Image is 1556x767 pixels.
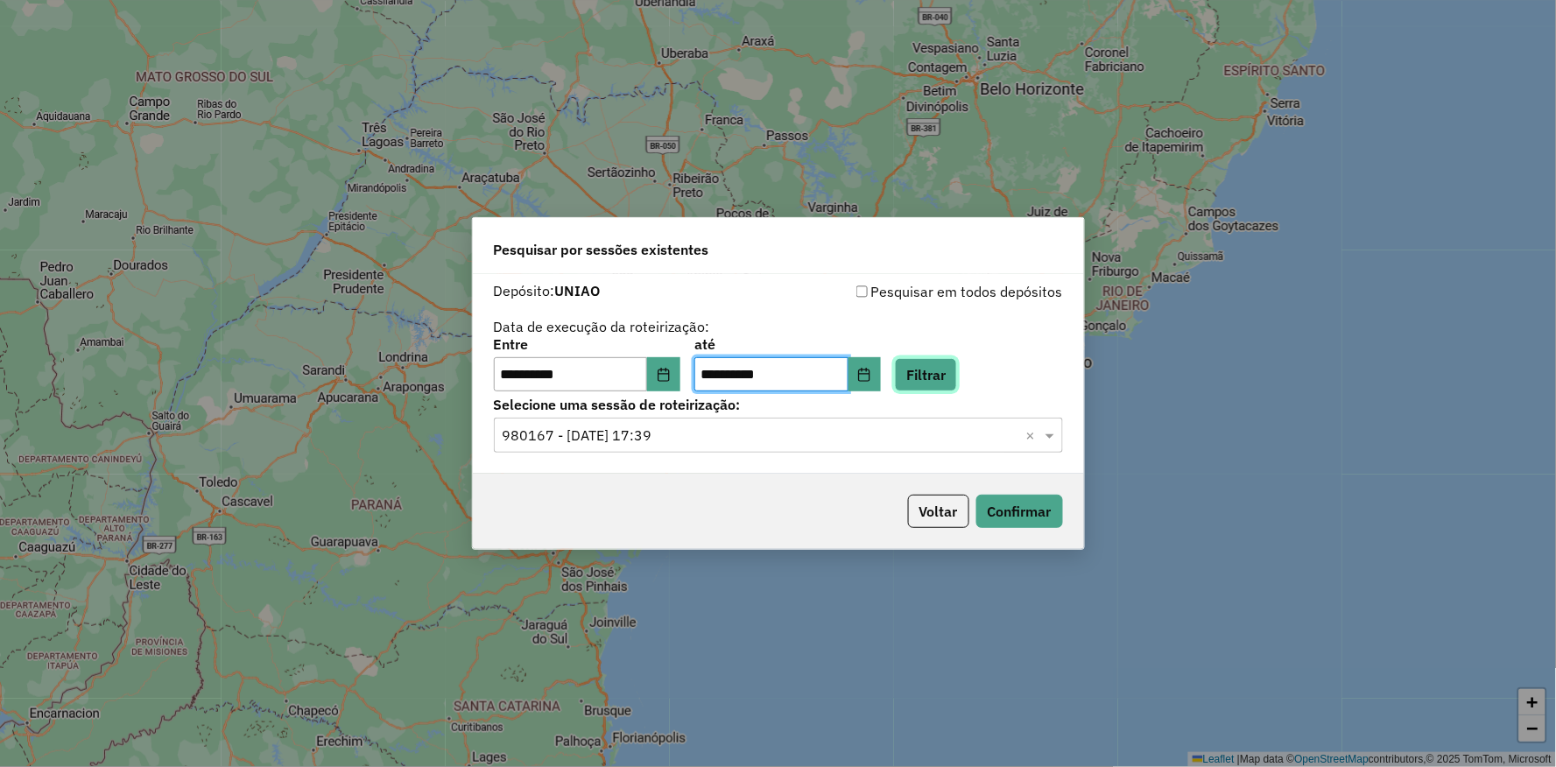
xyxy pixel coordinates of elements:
button: Choose Date [647,357,680,392]
label: Depósito: [494,280,601,301]
strong: UNIAO [555,282,601,299]
div: Pesquisar em todos depósitos [778,281,1063,302]
span: Clear all [1026,425,1041,446]
label: Entre [494,334,680,355]
button: Confirmar [976,495,1063,528]
label: Data de execução da roteirização: [494,316,710,337]
label: até [694,334,881,355]
button: Filtrar [895,358,957,391]
button: Voltar [908,495,969,528]
label: Selecione uma sessão de roteirização: [494,394,1063,415]
button: Choose Date [848,357,882,392]
span: Pesquisar por sessões existentes [494,239,709,260]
